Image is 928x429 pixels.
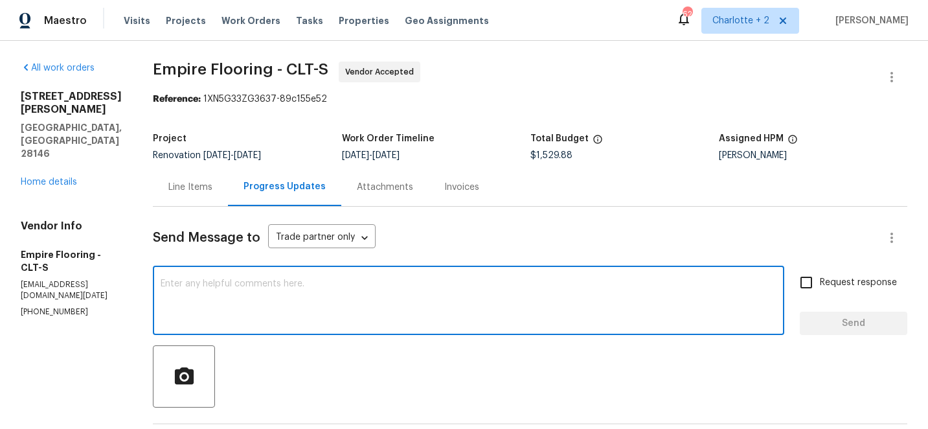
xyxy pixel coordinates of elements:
div: Trade partner only [268,227,376,249]
span: Geo Assignments [405,14,489,27]
span: Properties [339,14,389,27]
span: Charlotte + 2 [712,14,769,27]
h5: Total Budget [530,134,589,143]
div: [PERSON_NAME] [719,151,907,160]
h4: Vendor Info [21,220,122,233]
div: Attachments [357,181,413,194]
span: The hpm assigned to this work order. [787,134,798,151]
div: Line Items [168,181,212,194]
h5: Assigned HPM [719,134,784,143]
h2: [STREET_ADDRESS][PERSON_NAME] [21,90,122,116]
h5: Project [153,134,187,143]
p: [EMAIL_ADDRESS][DOMAIN_NAME][DATE] [21,279,122,301]
div: Invoices [444,181,479,194]
span: [PERSON_NAME] [830,14,909,27]
span: Projects [166,14,206,27]
h5: Work Order Timeline [342,134,435,143]
span: - [342,151,400,160]
span: [DATE] [203,151,231,160]
span: Request response [820,276,897,290]
span: $1,529.88 [530,151,572,160]
a: Home details [21,178,77,187]
p: [PHONE_NUMBER] [21,307,122,318]
span: Tasks [296,16,323,25]
span: [DATE] [342,151,369,160]
h5: Empire Flooring - CLT-S [21,248,122,274]
span: Send Message to [153,231,260,244]
span: Visits [124,14,150,27]
span: Maestro [44,14,87,27]
span: - [203,151,261,160]
span: Vendor Accepted [345,65,419,78]
span: [DATE] [372,151,400,160]
b: Reference: [153,95,201,104]
a: All work orders [21,64,95,73]
div: Progress Updates [243,180,326,193]
span: Empire Flooring - CLT-S [153,62,328,77]
h5: [GEOGRAPHIC_DATA], [GEOGRAPHIC_DATA] 28146 [21,121,122,160]
span: The total cost of line items that have been proposed by Opendoor. This sum includes line items th... [593,134,603,151]
div: 1XN5G33ZG3637-89c155e52 [153,93,907,106]
span: Renovation [153,151,261,160]
span: Work Orders [221,14,280,27]
span: [DATE] [234,151,261,160]
div: 62 [683,8,692,21]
